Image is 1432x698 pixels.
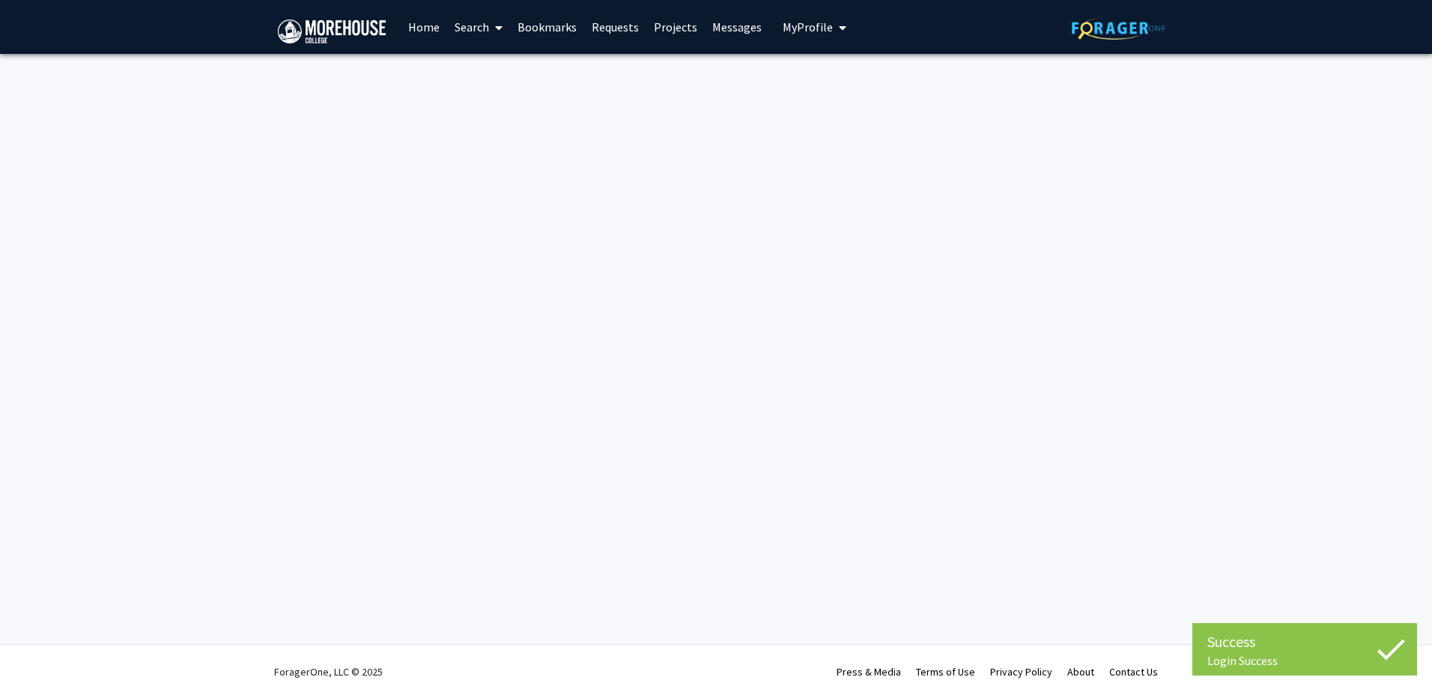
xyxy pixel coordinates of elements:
a: Bookmarks [510,1,584,53]
a: Projects [646,1,705,53]
img: Morehouse College Logo [278,19,386,43]
div: Success [1207,631,1402,653]
a: Home [401,1,447,53]
a: Privacy Policy [990,665,1052,679]
a: Search [447,1,510,53]
a: Contact Us [1109,665,1158,679]
a: Requests [584,1,646,53]
img: ForagerOne Logo [1072,16,1165,40]
a: Messages [705,1,769,53]
span: My Profile [783,19,833,34]
div: Login Success [1207,653,1402,668]
a: Terms of Use [916,665,975,679]
a: Press & Media [837,665,901,679]
a: About [1067,665,1094,679]
div: ForagerOne, LLC © 2025 [274,646,383,698]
